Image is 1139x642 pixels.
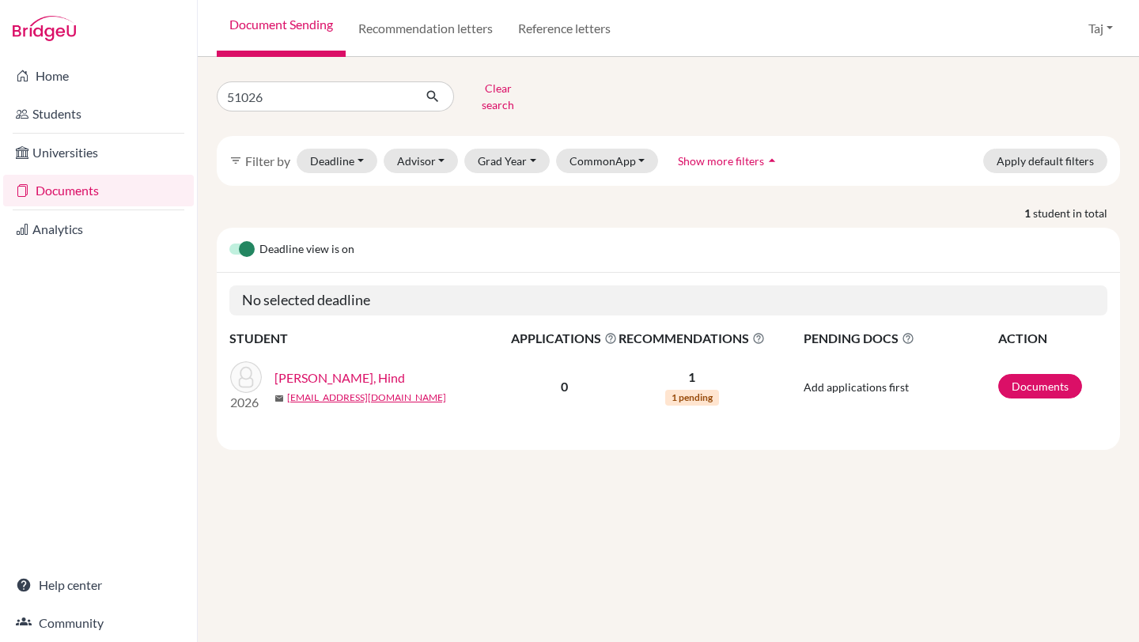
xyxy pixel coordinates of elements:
a: Home [3,60,194,92]
button: Deadline [297,149,377,173]
i: filter_list [229,154,242,167]
a: Documents [3,175,194,206]
span: RECOMMENDATIONS [619,329,765,348]
a: [EMAIL_ADDRESS][DOMAIN_NAME] [287,391,446,405]
th: ACTION [997,328,1107,349]
p: 2026 [230,393,262,412]
button: CommonApp [556,149,659,173]
button: Show more filtersarrow_drop_up [664,149,793,173]
button: Advisor [384,149,459,173]
strong: 1 [1024,205,1033,221]
span: student in total [1033,205,1120,221]
input: Find student by name... [217,81,413,111]
button: Apply default filters [983,149,1107,173]
a: Help center [3,569,194,601]
a: Analytics [3,213,194,245]
span: PENDING DOCS [804,329,997,348]
p: 1 [619,368,765,387]
b: 0 [561,379,568,394]
span: Add applications first [804,380,909,394]
span: mail [274,394,284,403]
a: [PERSON_NAME], Hind [274,368,405,387]
span: Filter by [245,153,290,168]
span: Deadline view is on [259,240,354,259]
img: Bridge-U [13,16,76,41]
button: Grad Year [464,149,550,173]
a: Community [3,607,194,639]
h5: No selected deadline [229,285,1107,315]
a: Documents [998,374,1082,398]
a: Universities [3,137,194,168]
i: arrow_drop_up [764,153,780,168]
span: APPLICATIONS [511,329,617,348]
button: Taj [1081,13,1120,43]
a: Students [3,98,194,130]
img: Alfahim, Hind [230,361,262,393]
button: Clear search [454,76,542,117]
span: 1 pending [665,390,719,406]
th: STUDENT [229,328,510,349]
span: Show more filters [678,154,764,168]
